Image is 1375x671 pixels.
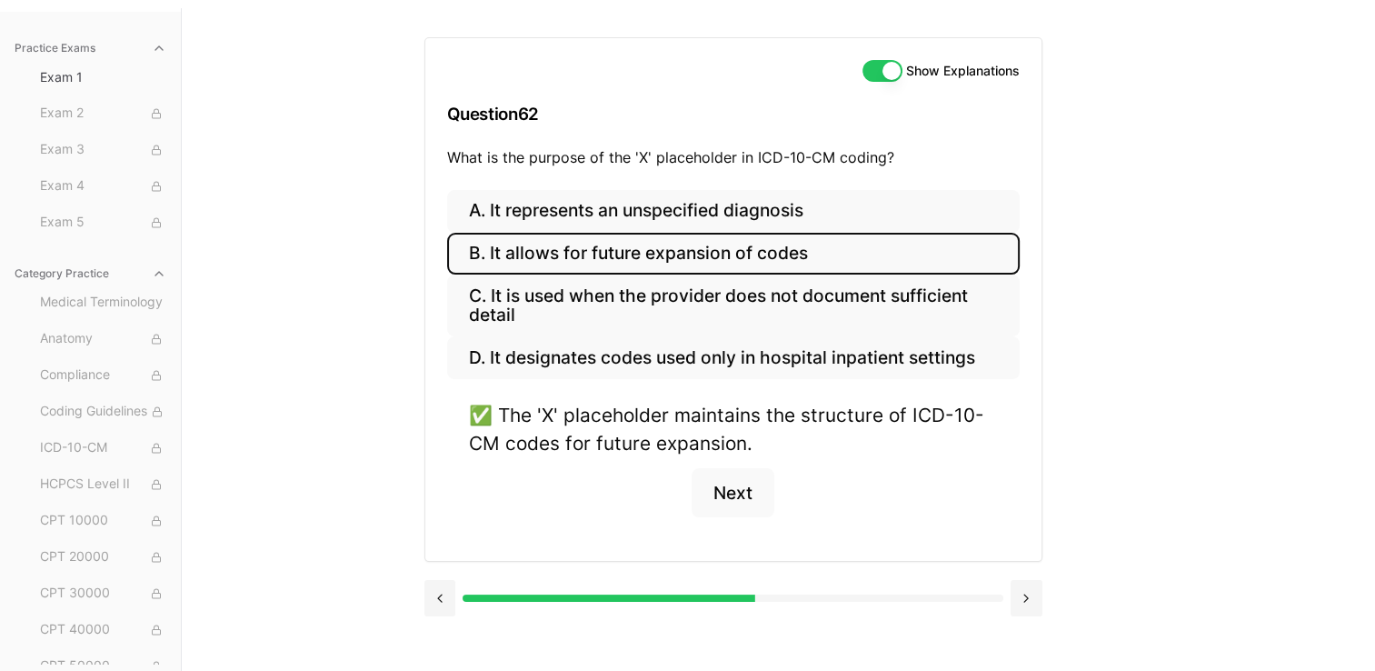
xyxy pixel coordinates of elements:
[40,620,166,640] span: CPT 40000
[40,140,166,160] span: Exam 3
[40,366,166,386] span: Compliance
[40,438,166,458] span: ICD-10-CM
[33,63,174,92] button: Exam 1
[40,213,166,233] span: Exam 5
[447,336,1020,379] button: D. It designates codes used only in hospital inpatient settings
[40,104,166,124] span: Exam 2
[40,402,166,422] span: Coding Guidelines
[447,146,1020,168] p: What is the purpose of the 'X' placeholder in ICD-10-CM coding?
[447,190,1020,233] button: A. It represents an unspecified diagnosis
[40,547,166,567] span: CPT 20000
[469,401,998,457] div: ✅ The 'X' placeholder maintains the structure of ICD-10-CM codes for future expansion.
[33,361,174,390] button: Compliance
[33,434,174,463] button: ICD-10-CM
[40,475,166,495] span: HCPCS Level II
[33,579,174,608] button: CPT 30000
[40,511,166,531] span: CPT 10000
[33,616,174,645] button: CPT 40000
[40,293,166,313] span: Medical Terminology
[447,233,1020,275] button: B. It allows for future expansion of codes
[40,68,166,86] span: Exam 1
[40,176,166,196] span: Exam 4
[33,470,174,499] button: HCPCS Level II
[40,329,166,349] span: Anatomy
[40,584,166,604] span: CPT 30000
[33,506,174,536] button: CPT 10000
[33,172,174,201] button: Exam 4
[33,325,174,354] button: Anatomy
[33,208,174,237] button: Exam 5
[692,468,774,517] button: Next
[33,397,174,426] button: Coding Guidelines
[7,34,174,63] button: Practice Exams
[447,275,1020,336] button: C. It is used when the provider does not document sufficient detail
[33,135,174,165] button: Exam 3
[33,288,174,317] button: Medical Terminology
[447,87,1020,141] h3: Question 62
[33,99,174,128] button: Exam 2
[33,543,174,572] button: CPT 20000
[906,65,1020,77] label: Show Explanations
[7,259,174,288] button: Category Practice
